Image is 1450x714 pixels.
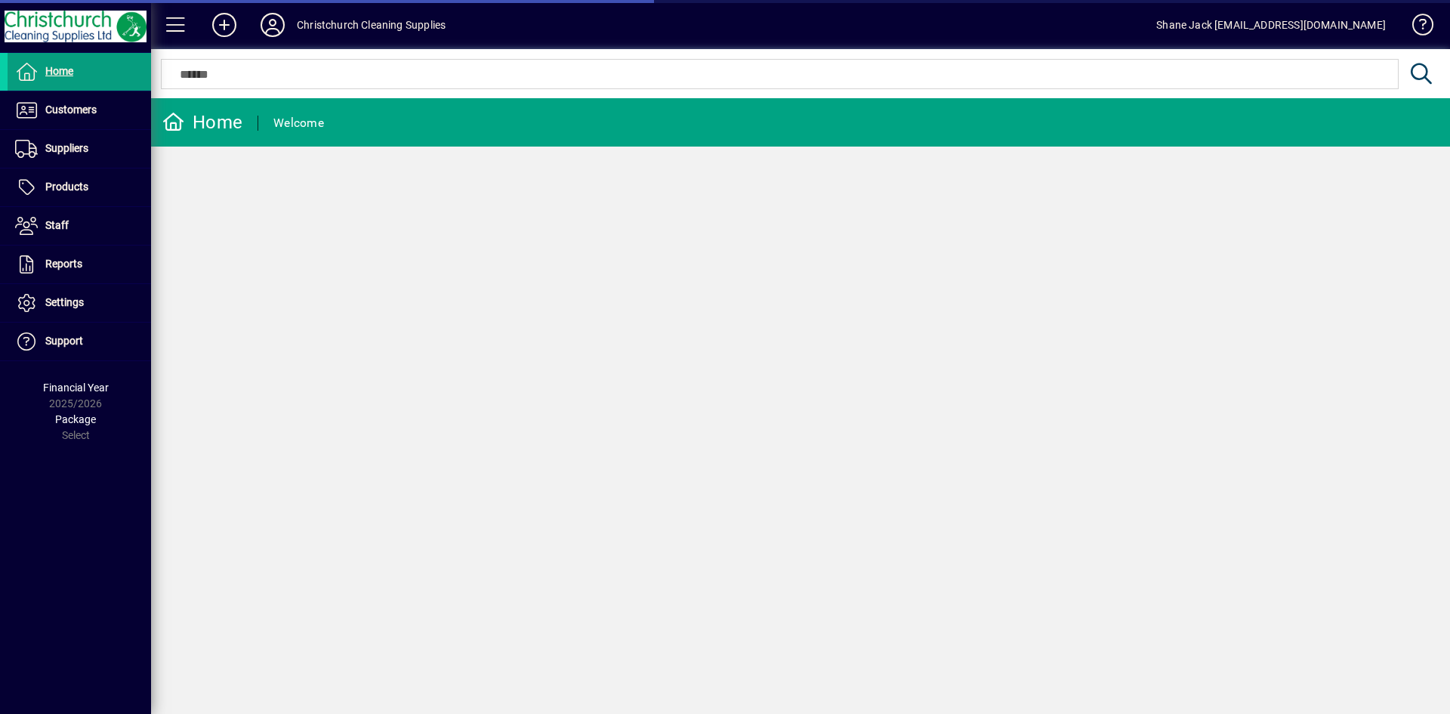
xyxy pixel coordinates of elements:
[200,11,248,39] button: Add
[1156,13,1386,37] div: Shane Jack [EMAIL_ADDRESS][DOMAIN_NAME]
[8,130,151,168] a: Suppliers
[8,323,151,360] a: Support
[8,284,151,322] a: Settings
[45,104,97,116] span: Customers
[8,168,151,206] a: Products
[45,258,82,270] span: Reports
[45,296,84,308] span: Settings
[273,111,324,135] div: Welcome
[1401,3,1431,52] a: Knowledge Base
[45,219,69,231] span: Staff
[8,91,151,129] a: Customers
[8,207,151,245] a: Staff
[297,13,446,37] div: Christchurch Cleaning Supplies
[43,382,109,394] span: Financial Year
[45,181,88,193] span: Products
[248,11,297,39] button: Profile
[8,246,151,283] a: Reports
[55,413,96,425] span: Package
[45,335,83,347] span: Support
[45,142,88,154] span: Suppliers
[45,65,73,77] span: Home
[162,110,242,134] div: Home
